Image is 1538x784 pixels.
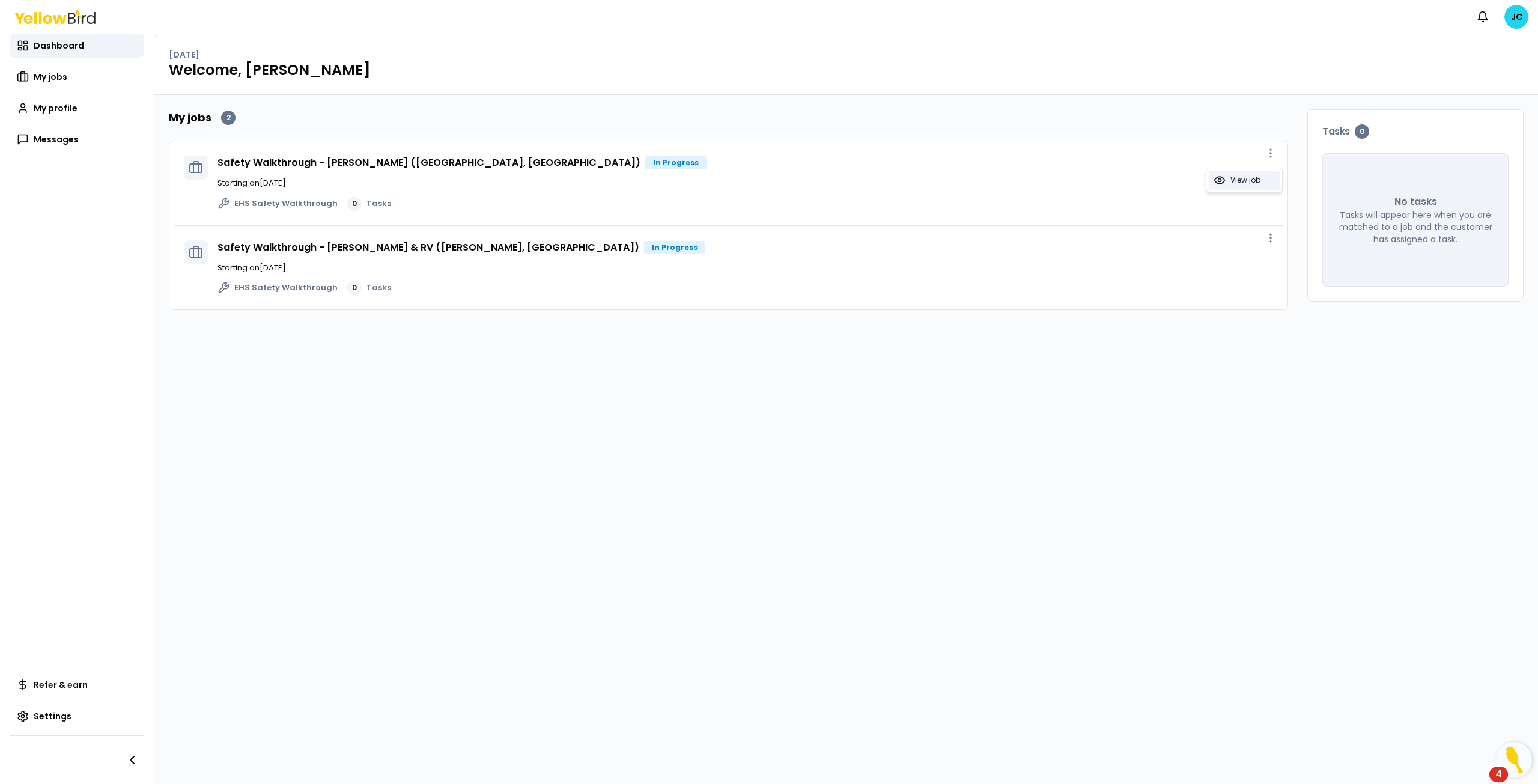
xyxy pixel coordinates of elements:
a: Refer & earn [10,673,144,697]
div: In Progress [644,241,705,254]
div: 2 [221,111,236,125]
span: Settings [34,710,71,722]
a: Messages [10,127,144,151]
p: Tasks will appear here when you are matched to a job and the customer has assigned a task. [1337,209,1494,245]
span: Refer & earn [34,679,88,691]
div: In Progress [645,156,707,169]
a: Dashboard [10,34,144,58]
span: My jobs [34,71,67,83]
a: My profile [10,96,144,120]
a: My jobs [10,65,144,89]
span: Messages [34,133,79,145]
span: Dashboard [34,40,84,52]
span: View job [1230,175,1260,185]
a: Safety Walkthrough - [PERSON_NAME] ([GEOGRAPHIC_DATA], [GEOGRAPHIC_DATA]) [217,156,640,169]
a: 0Tasks [347,281,391,295]
p: Starting on [DATE] [217,177,1273,189]
div: 0 [347,196,362,211]
h1: Welcome, [PERSON_NAME] [169,61,1524,80]
div: 0 [347,281,362,295]
a: Safety Walkthrough - [PERSON_NAME] & RV ([PERSON_NAME], [GEOGRAPHIC_DATA]) [217,240,639,254]
span: My profile [34,102,78,114]
h2: My jobs [169,109,211,126]
span: EHS Safety Walkthrough [234,282,338,294]
p: [DATE] [169,49,199,61]
a: 0Tasks [347,196,391,211]
div: 0 [1355,124,1369,139]
p: Starting on [DATE] [217,262,1273,274]
p: No tasks [1394,195,1437,209]
a: Settings [10,704,144,728]
button: Open Resource Center, 4 new notifications [1496,742,1532,778]
span: JC [1504,5,1528,29]
h3: Tasks [1322,124,1509,139]
span: EHS Safety Walkthrough [234,198,338,210]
